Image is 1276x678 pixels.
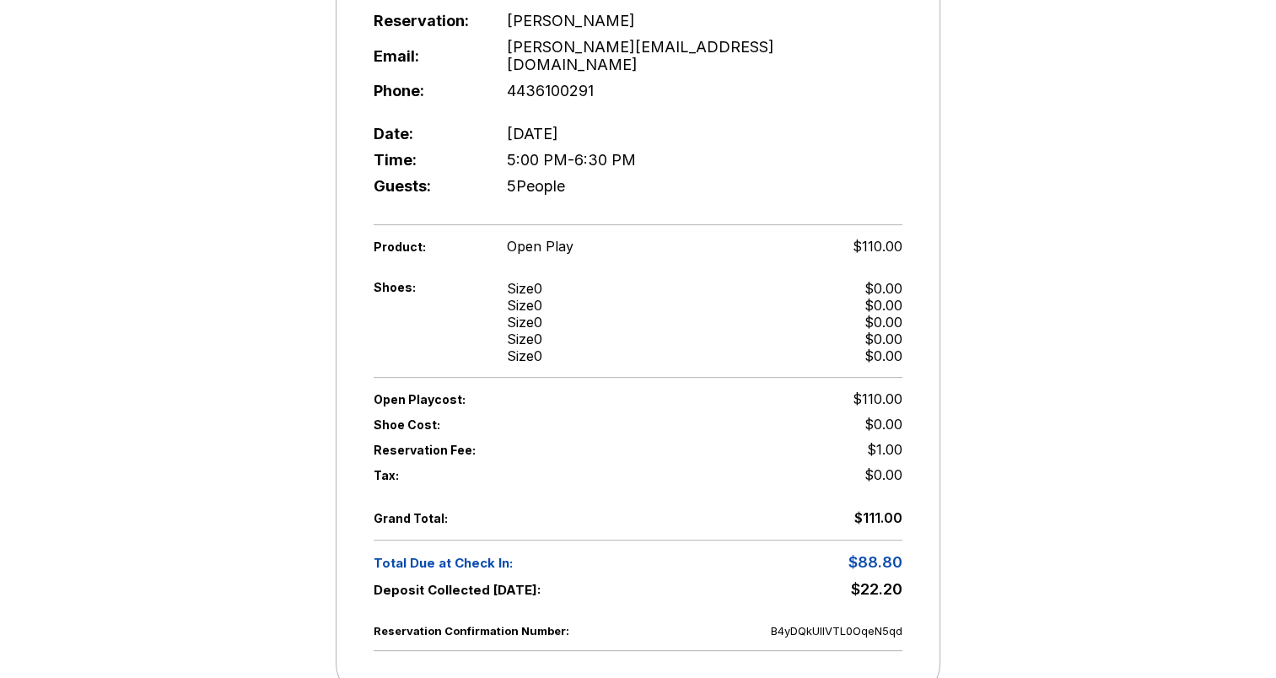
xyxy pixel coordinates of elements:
span: Grand Total: [374,511,479,525]
div: $0.00 [864,314,902,331]
div: $111.00 [854,508,902,527]
div: Size 0 [507,347,542,364]
span: Time: [374,151,479,169]
div: $22.20 [851,580,902,599]
div: $88.80 [848,553,902,572]
div: $0.00 [864,347,902,364]
span: Shoes: [374,280,479,294]
span: Email: [374,47,479,65]
span: Guests: [374,177,479,195]
div: Size 0 [507,314,542,331]
span: Reservation Confirmation Number: [374,624,638,638]
span: $1.00 [867,441,902,458]
div: $0.00 [864,280,902,297]
span: $110.00 [853,238,902,255]
span: Reservation: [374,12,479,30]
span: Product: [374,239,479,254]
span: 5 People [507,177,565,195]
span: Total Due at Check In: [374,555,638,571]
span: [PERSON_NAME] [507,12,635,30]
span: Shoe Cost: [374,417,479,432]
span: 5:00 PM - 6:30 PM [507,151,636,169]
span: Deposit Collected [DATE]: [374,582,638,598]
span: $0.00 [864,466,902,483]
div: Size 0 [507,280,542,297]
span: Date: [374,125,479,143]
div: Size 0 [507,297,542,314]
span: [PERSON_NAME][EMAIL_ADDRESS][DOMAIN_NAME] [507,38,902,73]
span: $0.00 [864,416,902,433]
div: $0.00 [864,331,902,347]
span: 4436100291 [507,82,594,100]
span: $110.00 [853,390,902,407]
span: Tax: [374,468,479,482]
span: Phone: [374,82,479,100]
span: Reservation Fee: [374,443,638,457]
div: $0.00 [864,297,902,314]
span: B4yDQkUlIVTL0OqeN5qd [771,624,902,638]
span: Open Play [507,238,573,255]
span: Open Play cost: [374,392,638,406]
div: Size 0 [507,331,542,347]
span: [DATE] [507,125,558,143]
